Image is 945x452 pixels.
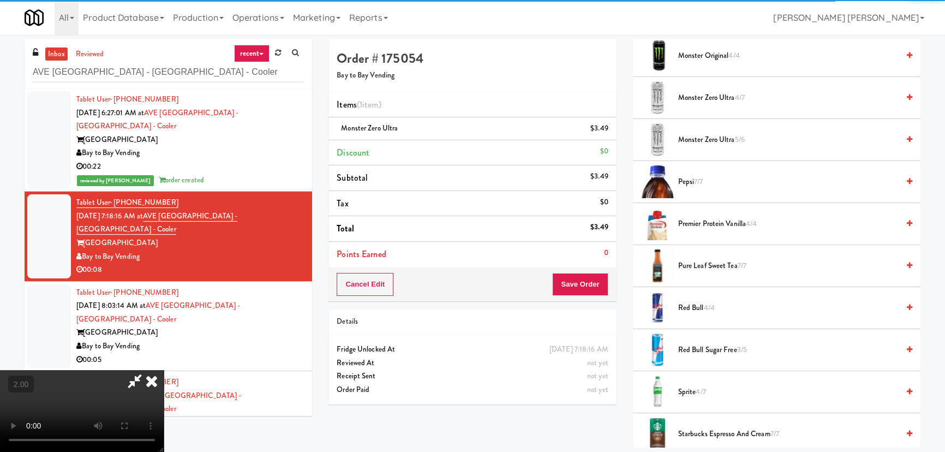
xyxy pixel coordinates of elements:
span: 7/7 [738,260,746,271]
span: Monster Original [678,49,899,63]
div: $0 [600,145,608,158]
a: AVE [GEOGRAPHIC_DATA] - [GEOGRAPHIC_DATA] - Cooler [76,300,240,324]
a: Tablet User· [PHONE_NUMBER] [76,287,178,298]
div: Red Bull Sugar Free3/5 [674,343,912,357]
span: 4/7 [696,386,705,397]
div: $3.49 [590,122,608,135]
div: Pure Leaf Sweet Tea7/7 [674,259,912,273]
div: Fridge Unlocked At [337,343,608,356]
span: [DATE] 8:03:14 AM at [76,300,146,311]
li: Tablet User· [PHONE_NUMBER][DATE] 8:03:14 AM atAVE [GEOGRAPHIC_DATA] - [GEOGRAPHIC_DATA] - Cooler... [25,282,312,372]
div: [GEOGRAPHIC_DATA] [76,236,304,250]
span: Pepsi [678,175,899,189]
div: Bay to Bay Vending [76,146,304,160]
a: inbox [45,47,68,61]
button: Cancel Edit [337,273,393,296]
span: not yet [587,358,608,368]
div: Starbucks Espresso And Cream7/7 [674,427,912,441]
a: recent [234,45,270,62]
div: 00:22 [76,160,304,174]
span: Red Bull [678,301,899,315]
div: $3.49 [590,170,608,183]
div: Reviewed At [337,356,608,370]
div: Details [337,315,608,329]
div: Monster Zero Ultra4/7 [674,91,912,105]
span: 5/6 [734,134,744,145]
span: Discount [337,146,369,159]
li: Tablet User· [PHONE_NUMBER][DATE] 7:18:16 AM atAVE [GEOGRAPHIC_DATA] - [GEOGRAPHIC_DATA] - Cooler... [25,192,312,282]
div: $0 [600,195,608,209]
span: 4/4 [728,50,739,61]
span: 7/7 [770,429,779,439]
input: Search vision orders [33,62,304,82]
span: [DATE] 7:18:16 AM at [76,211,143,221]
span: 3/5 [737,344,747,355]
li: Tablet User· [PHONE_NUMBER][DATE] 6:27:01 AM atAVE [GEOGRAPHIC_DATA] - [GEOGRAPHIC_DATA] - Cooler... [25,88,312,192]
span: 4/7 [734,92,744,103]
h4: Order # 175054 [337,51,608,66]
div: Sprite4/7 [674,385,912,399]
span: Subtotal [337,171,368,184]
div: Premier Protein Vanilla4/4 [674,217,912,231]
div: [DATE] 7:18:16 AM [549,343,608,356]
div: Red Bull4/4 [674,301,912,315]
div: Receipt Sent [337,370,608,383]
span: reviewed by [PERSON_NAME] [77,175,154,186]
a: AVE [GEOGRAPHIC_DATA] - [GEOGRAPHIC_DATA] - Cooler [76,108,238,132]
button: Save Order [552,273,608,296]
div: Bay to Bay Vending [76,340,304,353]
span: (1 ) [357,98,381,111]
span: Monster Zero Ultra [678,133,899,147]
h5: Bay to Bay Vending [337,72,608,80]
span: 7/7 [694,176,703,187]
a: reviewed [73,47,107,61]
span: · [PHONE_NUMBER] [110,94,178,104]
span: order created [159,175,204,185]
span: 4/4 [703,302,714,313]
ng-pluralize: item [362,98,378,111]
span: Premier Protein Vanilla [678,217,899,231]
span: 4/4 [746,218,757,229]
span: Red Bull Sugar Free [678,343,899,357]
span: · [PHONE_NUMBER] [110,197,178,207]
span: Pure Leaf Sweet Tea [678,259,899,273]
div: $3.49 [590,221,608,234]
span: not yet [587,371,608,381]
div: Bay to Bay Vending [76,250,304,264]
a: Tablet User· [PHONE_NUMBER] [76,94,178,104]
span: not yet [587,384,608,395]
div: Monster Original4/4 [674,49,912,63]
span: Monster Zero Ultra [678,91,899,105]
div: Pepsi7/7 [674,175,912,189]
img: Micromart [25,8,44,27]
span: Starbucks Espresso And Cream [678,427,899,441]
span: Points Earned [337,248,386,260]
span: Monster Zero Ultra [341,123,398,133]
span: Total [337,222,354,235]
div: [GEOGRAPHIC_DATA] [76,133,304,147]
span: Items [337,98,381,111]
span: Tax [337,197,348,210]
span: · [PHONE_NUMBER] [110,287,178,298]
span: Sprite [678,385,899,399]
div: 00:08 [76,263,304,277]
div: [GEOGRAPHIC_DATA] [76,326,304,340]
a: AVE [GEOGRAPHIC_DATA] - [GEOGRAPHIC_DATA] - Cooler [76,211,237,235]
a: Tablet User· [PHONE_NUMBER] [76,197,178,208]
div: 0 [604,246,608,260]
div: Order Paid [337,383,608,397]
div: 00:05 [76,353,304,367]
div: Monster Zero Ultra5/6 [674,133,912,147]
span: [DATE] 6:27:01 AM at [76,108,144,118]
